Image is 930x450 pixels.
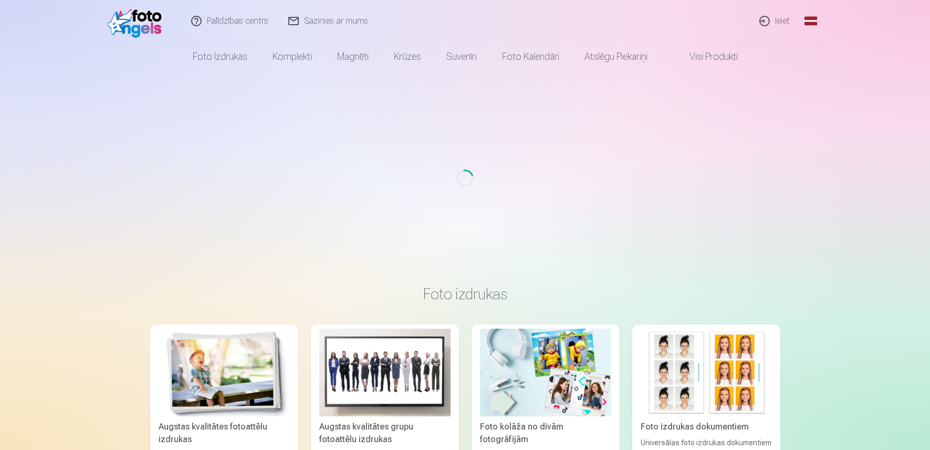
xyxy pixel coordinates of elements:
img: Augstas kvalitātes fotoattēlu izdrukas [159,329,290,416]
a: Suvenīri [434,42,489,71]
div: Foto izdrukas dokumentiem [636,421,776,433]
a: Atslēgu piekariņi [572,42,660,71]
img: /fa1 [107,4,168,38]
a: Foto izdrukas [180,42,260,71]
img: Augstas kvalitātes grupu fotoattēlu izdrukas [319,329,451,416]
h3: Foto izdrukas [159,285,772,304]
div: Augstas kvalitātes fotoattēlu izdrukas [154,421,294,446]
div: Augstas kvalitātes grupu fotoattēlu izdrukas [315,421,455,446]
a: Magnēti [325,42,381,71]
a: Komplekti [260,42,325,71]
a: Foto kalendāri [489,42,572,71]
div: Foto kolāža no divām fotogrāfijām [476,421,615,446]
a: Krūzes [381,42,434,71]
a: Visi produkti [660,42,750,71]
img: Foto kolāža no divām fotogrāfijām [480,329,611,416]
img: Foto izdrukas dokumentiem [641,329,772,416]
